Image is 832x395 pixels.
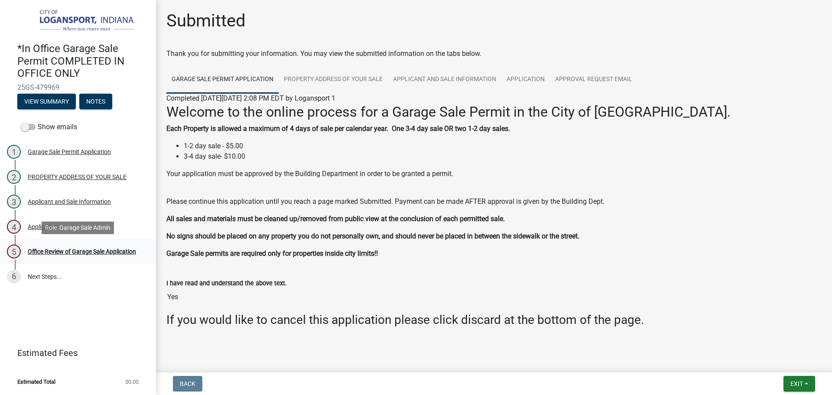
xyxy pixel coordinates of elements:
div: 2 [7,170,21,184]
span: Exit [790,380,803,387]
span: 25GS-479969 [17,83,139,91]
h3: If you would like to cancel this application please click discard at the bottom of the page. [166,313,822,327]
a: PROPERTY ADDRESS OF YOUR SALE [279,66,388,94]
div: Applicant and Sale Information [28,199,111,205]
div: PROPERTY ADDRESS OF YOUR SALE [28,174,127,180]
wm-modal-confirm: Summary [17,98,76,105]
a: Applicant and Sale Information [388,66,501,94]
wm-modal-confirm: Notes [79,98,112,105]
span: Back [180,380,195,387]
div: Garage Sale Permit Application [28,149,111,155]
span: $0.00 [125,379,139,385]
div: 5 [7,245,21,258]
div: 3 [7,195,21,209]
a: Approval Request Email [550,66,637,94]
div: Role: Garage Sale Admin [42,222,114,234]
li: 3-4 day sale- $10.00 [184,151,822,162]
button: View Summary [17,94,76,109]
div: 6 [7,270,21,284]
a: Estimated Fees [7,344,142,362]
span: Completed [DATE][DATE] 2:08 PM EDT by Logansport 1 [166,94,335,102]
button: Exit [783,376,815,392]
button: Back [173,376,202,392]
span: Estimated Total [17,379,55,385]
a: Application [501,66,550,94]
strong: All sales and materials must be cleaned up/removed from public view at the conclusion of each per... [166,215,505,223]
a: Garage Sale Permit Application [166,66,279,94]
li: 1-2 day sale - $5.00 [184,141,822,151]
button: Notes [79,94,112,109]
div: 1 [7,145,21,159]
img: City of Logansport, Indiana [17,9,142,33]
label: I have read and understand the above text. [166,281,287,287]
p: Please continue this application until you reach a page marked Submitted. Payment can be made AFT... [166,196,822,207]
h1: Submitted [166,10,246,31]
div: Thank you for submitting your information. You may view the submitted information on the tabs below. [166,49,822,59]
h4: *In Office Garage Sale Permit COMPLETED IN OFFICE ONLY [17,42,149,80]
strong: Each Property is allowed a maximum of 4 days of sale per calendar year. One 3-4 day sale OR two 1... [166,124,510,133]
label: Show emails [21,122,77,132]
strong: No signs should be placed on any property you do not personally own, and should never be placed i... [166,232,579,240]
h2: Welcome to the online process for a Garage Sale Permit in the City of [GEOGRAPHIC_DATA]. [166,104,822,120]
div: Application [28,224,58,230]
p: Your application must be approved by the Building Department in order to be granted a permit. [166,169,822,189]
div: 4 [7,220,21,234]
div: Office Review of Garage Sale Application [28,248,136,255]
strong: Garage Sale permits are required only for properties inside city limits!! [166,249,378,258]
